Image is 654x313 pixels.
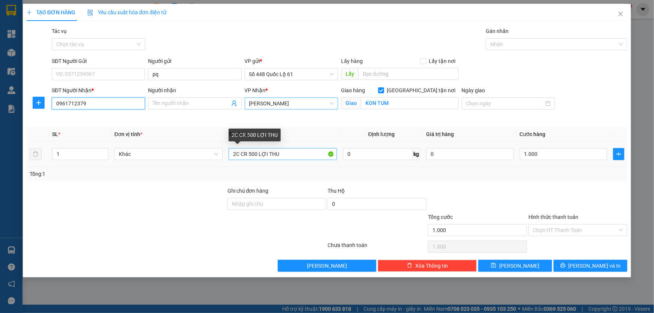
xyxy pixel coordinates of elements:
[278,260,377,272] button: [PERSON_NAME]
[52,57,145,65] div: SĐT Người Gửi
[520,131,546,137] span: Cước hàng
[341,68,358,80] span: Lấy
[384,86,459,94] span: [GEOGRAPHIC_DATA] tận nơi
[341,97,361,109] span: Giao
[613,148,624,160] button: plus
[52,131,58,137] span: SL
[119,148,218,160] span: Khác
[378,260,477,272] button: deleteXóa Thông tin
[407,263,412,269] span: delete
[462,87,485,93] label: Ngày giao
[87,9,166,15] span: Yêu cầu xuất hóa đơn điện tử
[52,28,67,34] label: Tác vụ
[426,57,459,65] span: Lấy tận nơi
[114,131,142,137] span: Đơn vị tính
[413,148,420,160] span: kg
[87,10,93,16] img: icon
[415,262,448,270] span: Xóa Thông tin
[499,262,539,270] span: [PERSON_NAME]
[426,148,514,160] input: 0
[478,260,552,272] button: save[PERSON_NAME]
[560,263,566,269] span: printer
[368,131,395,137] span: Định lượng
[486,28,509,34] label: Gán nhãn
[52,86,145,94] div: SĐT Người Nhận
[30,148,42,160] button: delete
[491,263,496,269] span: save
[245,57,338,65] div: VP gửi
[466,99,544,108] input: Ngày giao
[358,68,459,80] input: Dọc đường
[249,98,334,109] span: Gia Lai
[249,69,334,80] span: Số 448 Quốc Lộ 61
[227,188,269,194] label: Ghi chú đơn hàng
[618,11,624,17] span: close
[27,10,32,15] span: plus
[428,214,453,220] span: Tổng cước
[307,262,347,270] span: [PERSON_NAME]
[361,97,459,109] input: Giao tận nơi
[30,170,253,178] div: Tổng: 1
[554,260,627,272] button: printer[PERSON_NAME] và In
[341,87,365,93] span: Giao hàng
[245,87,266,93] span: VP Nhận
[33,100,44,106] span: plus
[33,97,45,109] button: plus
[148,86,241,94] div: Người nhận
[614,151,624,157] span: plus
[569,262,621,270] span: [PERSON_NAME] và In
[229,129,281,141] div: 2C CR 500 LỢI THU
[426,131,454,137] span: Giá trị hàng
[229,148,337,160] input: VD: Bàn, Ghế
[341,58,363,64] span: Lấy hàng
[610,4,631,25] button: Close
[148,57,241,65] div: Người gửi
[328,188,345,194] span: Thu Hộ
[528,214,578,220] label: Hình thức thanh toán
[231,100,237,106] span: user-add
[27,9,75,15] span: TẠO ĐƠN HÀNG
[327,241,428,254] div: Chưa thanh toán
[227,198,326,210] input: Ghi chú đơn hàng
